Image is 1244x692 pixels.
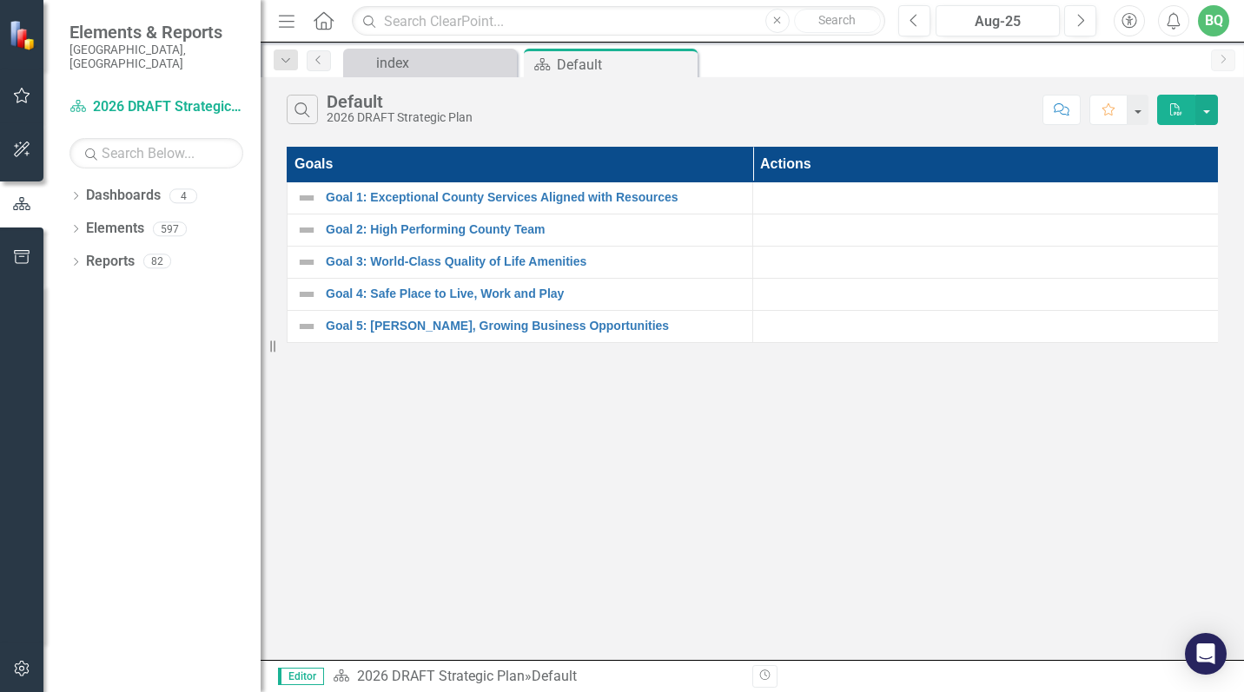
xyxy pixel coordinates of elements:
td: Double-Click to Edit Right Click for Context Menu [288,214,753,246]
div: Default [557,54,693,76]
img: Not Defined [296,316,317,337]
div: 4 [169,188,197,203]
td: Double-Click to Edit Right Click for Context Menu [288,246,753,278]
div: index [376,52,513,74]
span: Search [818,13,856,27]
div: Aug-25 [942,11,1054,32]
a: Goal 2: High Performing County Team [326,223,744,236]
div: 2026 DRAFT Strategic Plan [327,111,473,124]
span: Elements & Reports [69,22,243,43]
input: Search Below... [69,138,243,168]
td: Double-Click to Edit Right Click for Context Menu [288,181,753,214]
a: index [347,52,513,74]
div: 597 [153,221,187,236]
button: BQ [1198,5,1229,36]
button: Aug-25 [936,5,1060,36]
small: [GEOGRAPHIC_DATA], [GEOGRAPHIC_DATA] [69,43,243,71]
div: Open Intercom Messenger [1185,633,1227,675]
img: Not Defined [296,220,317,241]
img: Not Defined [296,252,317,273]
button: Search [794,9,881,33]
img: ClearPoint Strategy [9,20,39,50]
a: Reports [86,252,135,272]
img: Not Defined [296,188,317,208]
td: Double-Click to Edit Right Click for Context Menu [288,278,753,310]
a: 2026 DRAFT Strategic Plan [69,97,243,117]
div: Default [532,668,577,684]
a: 2026 DRAFT Strategic Plan [357,668,525,684]
div: » [333,667,739,687]
a: Goal 4: Safe Place to Live, Work and Play [326,287,744,300]
div: Default [327,92,473,111]
input: Search ClearPoint... [352,6,885,36]
a: Dashboards [86,186,161,206]
td: Double-Click to Edit Right Click for Context Menu [288,310,753,342]
a: Goal 5: [PERSON_NAME], Growing Business Opportunities [326,320,744,333]
a: Goal 3: World-Class Quality of Life Amenities [326,255,744,268]
img: Not Defined [296,284,317,305]
a: Goal 1: Exceptional County Services Aligned with Resources [326,191,744,204]
a: Elements [86,219,144,239]
div: 82 [143,254,171,269]
span: Editor [278,668,324,685]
